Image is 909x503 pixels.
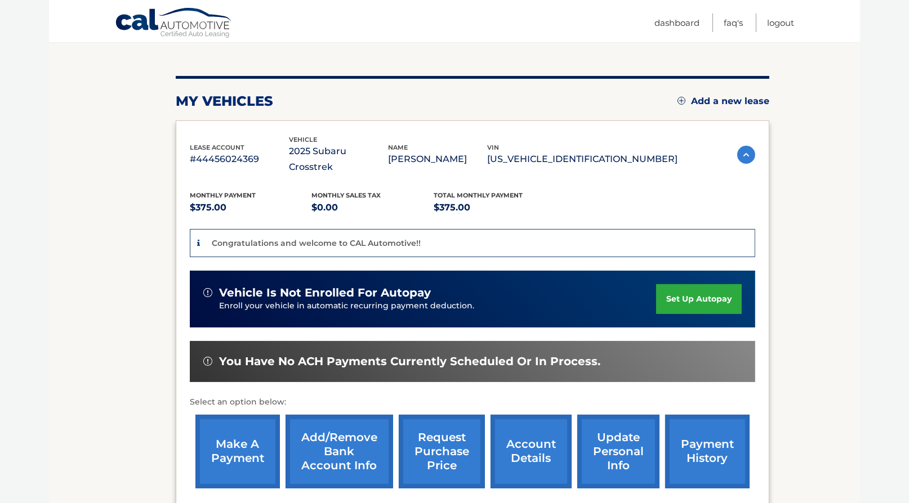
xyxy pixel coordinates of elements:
img: alert-white.svg [203,357,212,366]
p: $375.00 [190,200,312,215]
p: 2025 Subaru Crosstrek [289,143,388,175]
img: accordion-active.svg [737,146,755,164]
p: $375.00 [434,200,556,215]
span: vehicle is not enrolled for autopay [219,286,431,300]
p: Congratulations and welcome to CAL Automotive!! [212,238,421,248]
a: Dashboard [654,14,699,32]
a: Logout [767,14,794,32]
a: payment history [665,415,750,488]
span: Total Monthly Payment [434,191,523,199]
span: vin [487,143,499,151]
p: $0.00 [312,200,434,215]
h2: my vehicles [176,93,273,110]
span: vehicle [289,136,317,143]
span: You have no ACH payments currently scheduled or in process. [219,354,600,369]
span: Monthly Payment [190,191,256,199]
img: alert-white.svg [203,288,212,297]
a: Add a new lease [678,96,769,107]
a: make a payment [195,415,280,488]
a: account details [491,415,572,488]
span: name [388,143,408,151]
a: Add/Remove bank account info [286,415,393,488]
a: Cal Automotive [115,7,233,40]
p: Select an option below: [190,396,755,409]
span: lease account [190,143,244,151]
img: add.svg [678,97,685,105]
p: Enroll your vehicle in automatic recurring payment deduction. [219,300,656,312]
a: FAQ's [724,14,743,32]
a: set up autopay [656,284,742,314]
span: Monthly sales Tax [312,191,381,199]
p: [PERSON_NAME] [388,151,487,167]
p: [US_VEHICLE_IDENTIFICATION_NUMBER] [487,151,678,167]
a: request purchase price [399,415,485,488]
p: #44456024369 [190,151,289,167]
a: update personal info [577,415,660,488]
